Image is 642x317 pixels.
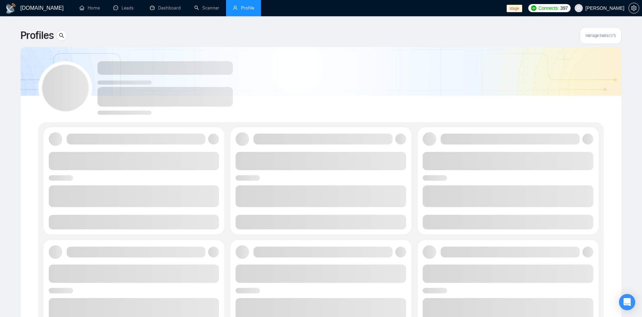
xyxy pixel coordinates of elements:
[619,294,635,310] div: Open Intercom Messenger
[531,5,536,11] img: upwork-logo.png
[80,5,100,11] a: homeHome
[150,5,181,11] a: dashboardDashboard
[629,5,639,11] span: setting
[194,5,219,11] a: searchScanner
[507,5,522,12] span: stage
[113,5,136,11] a: messageLeads
[538,4,559,12] span: Connects:
[56,30,67,41] button: search
[628,3,639,14] button: setting
[57,33,67,38] span: search
[5,3,16,14] img: logo
[241,5,254,11] span: Profile
[585,33,616,38] span: Manage Seats (1/1)
[576,6,581,10] span: user
[628,5,639,11] a: setting
[560,4,568,12] span: 397
[233,5,238,10] span: user
[20,27,53,44] span: Profiles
